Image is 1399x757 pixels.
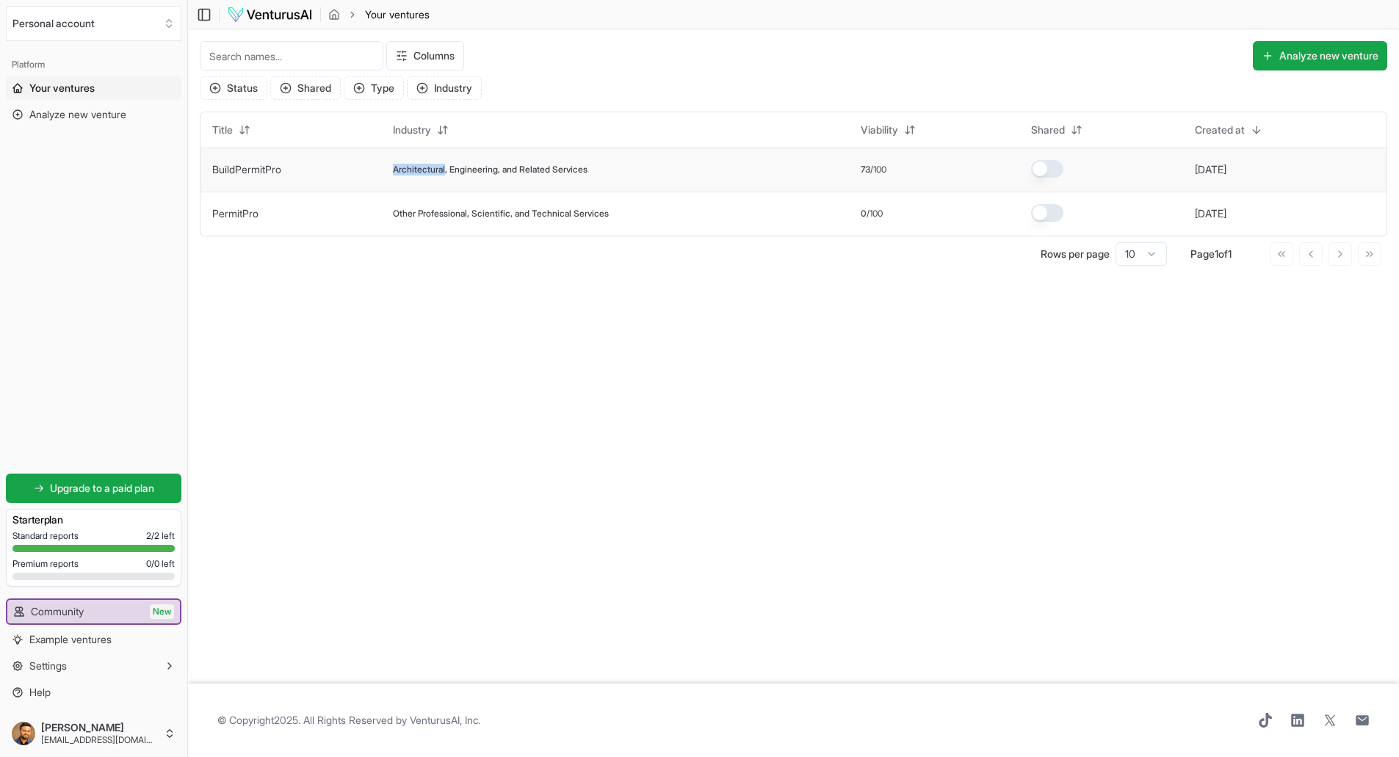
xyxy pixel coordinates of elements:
[1195,123,1245,137] span: Created at
[31,604,84,619] span: Community
[6,654,181,678] button: Settings
[328,7,430,22] nav: breadcrumb
[12,512,175,527] h3: Starter plan
[861,208,867,220] span: 0
[29,107,126,122] span: Analyze new venture
[1253,41,1387,70] button: Analyze new venture
[384,118,458,142] button: Industry
[146,558,175,570] span: 0 / 0 left
[870,164,886,175] span: /100
[6,103,181,126] a: Analyze new venture
[217,713,480,728] span: © Copyright 2025 . All Rights Reserved by .
[1022,118,1091,142] button: Shared
[29,685,51,700] span: Help
[867,208,883,220] span: /100
[393,208,609,220] span: Other Professional, Scientific, and Technical Services
[1228,247,1232,260] span: 1
[203,118,259,142] button: Title
[365,7,430,22] span: Your ventures
[146,530,175,542] span: 2 / 2 left
[6,628,181,651] a: Example ventures
[1218,247,1228,260] span: of
[1186,118,1271,142] button: Created at
[270,76,341,100] button: Shared
[410,714,478,726] a: VenturusAI, Inc
[6,474,181,503] a: Upgrade to a paid plan
[6,716,181,751] button: [PERSON_NAME][EMAIL_ADDRESS][DOMAIN_NAME]
[212,206,259,221] button: PermitPro
[212,207,259,220] a: PermitPro
[861,123,898,137] span: Viability
[29,632,112,647] span: Example ventures
[1190,247,1215,260] span: Page
[41,734,158,746] span: [EMAIL_ADDRESS][DOMAIN_NAME]
[861,164,870,175] span: 73
[12,558,79,570] span: Premium reports
[7,600,180,623] a: CommunityNew
[212,123,233,137] span: Title
[41,721,158,734] span: [PERSON_NAME]
[227,6,313,23] img: logo
[6,53,181,76] div: Platform
[393,123,431,137] span: Industry
[12,722,35,745] img: ALV-UjU2rT89zJ5rRzwV3nP7Ru9faadgiEo2QNeT1CDYcerDGUSck7giRfZ1N6Ezqdo_I-qKyJ6CVbAP_eh8FhgZJ4FlNvg6u...
[393,164,588,175] span: Architectural, Engineering, and Related Services
[200,41,383,70] input: Search names...
[386,41,464,70] button: Columns
[852,118,925,142] button: Viability
[50,481,154,496] span: Upgrade to a paid plan
[6,681,181,704] a: Help
[6,6,181,41] button: Select an organization
[200,76,267,100] button: Status
[29,659,67,673] span: Settings
[1031,123,1065,137] span: Shared
[212,162,281,177] button: BuildPermitPro
[12,530,79,542] span: Standard reports
[344,76,404,100] button: Type
[1195,162,1226,177] button: [DATE]
[29,81,95,95] span: Your ventures
[150,604,174,619] span: New
[407,76,482,100] button: Industry
[1041,247,1110,261] p: Rows per page
[212,163,281,175] a: BuildPermitPro
[1195,206,1226,221] button: [DATE]
[6,76,181,100] a: Your ventures
[1215,247,1218,260] span: 1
